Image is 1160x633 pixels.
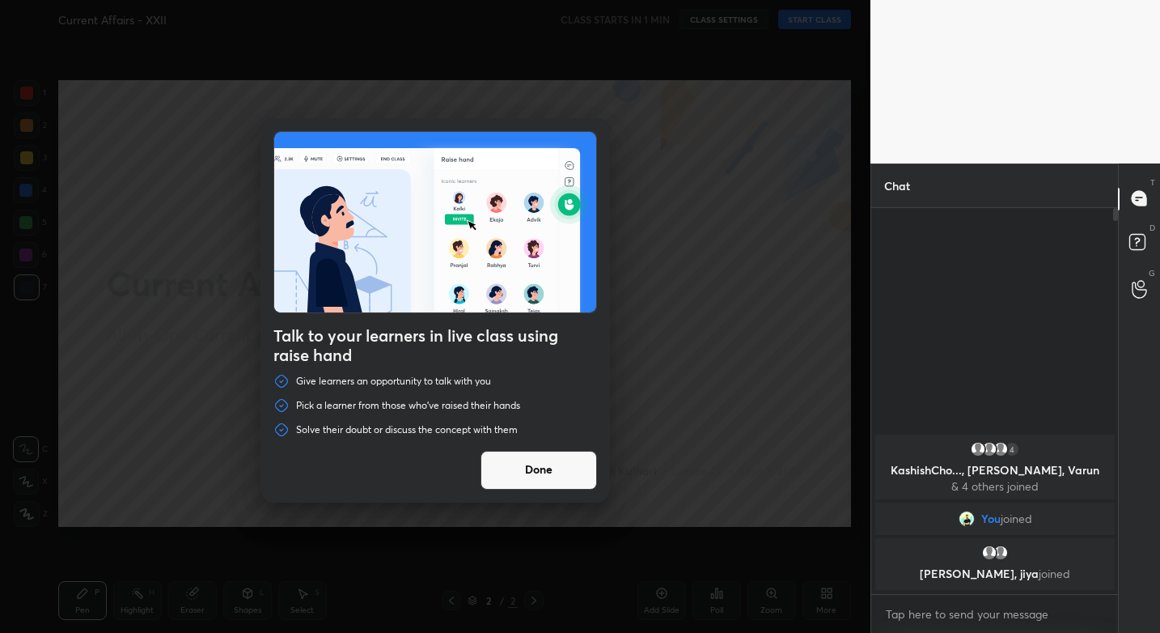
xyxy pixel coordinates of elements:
[885,464,1105,477] p: KashishCho..., [PERSON_NAME], Varun
[1039,566,1070,581] span: joined
[296,399,520,412] p: Pick a learner from those who've raised their hands
[871,431,1119,594] div: grid
[958,511,974,527] img: cbb332b380cd4d0a9bcabf08f684c34f.jpg
[993,441,1009,457] img: default.png
[1149,267,1155,279] p: G
[981,441,997,457] img: default.png
[1000,512,1031,525] span: joined
[871,164,923,207] p: Chat
[296,375,491,388] p: Give learners an opportunity to talk with you
[981,545,997,561] img: default.png
[273,326,597,365] h4: Talk to your learners in live class using raise hand
[481,451,597,490] button: Done
[993,545,1009,561] img: default.png
[1004,441,1020,457] div: 4
[885,567,1105,580] p: [PERSON_NAME], jiya
[1149,222,1155,234] p: D
[970,441,986,457] img: default.png
[1150,176,1155,189] p: T
[885,480,1105,493] p: & 4 others joined
[980,512,1000,525] span: You
[274,132,596,312] img: preRahAdop.42c3ea74.svg
[296,423,518,436] p: Solve their doubt or discuss the concept with them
